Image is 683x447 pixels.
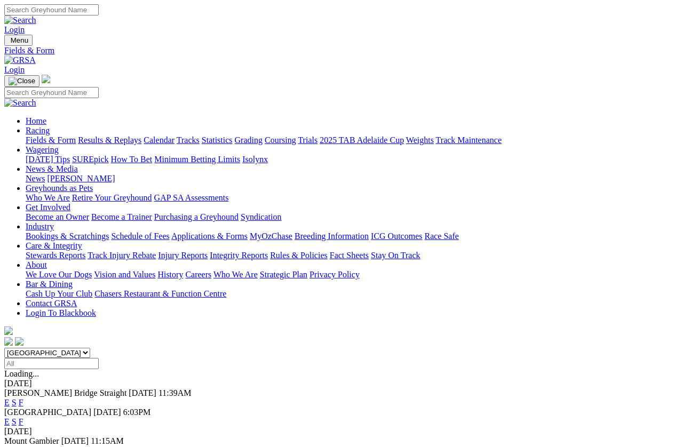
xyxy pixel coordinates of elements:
a: Syndication [241,212,281,221]
a: We Love Our Dogs [26,270,92,279]
a: Bookings & Scratchings [26,232,109,241]
a: Stay On Track [371,251,420,260]
span: [PERSON_NAME] Bridge Straight [4,388,126,397]
img: facebook.svg [4,337,13,346]
span: [DATE] [61,436,89,445]
a: Applications & Forms [171,232,248,241]
a: Bar & Dining [26,280,73,289]
a: History [157,270,183,279]
a: Weights [406,135,434,145]
span: Menu [11,36,28,44]
a: Become an Owner [26,212,89,221]
a: Industry [26,222,54,231]
input: Search [4,87,99,98]
button: Toggle navigation [4,35,33,46]
div: [DATE] [4,379,679,388]
a: Contact GRSA [26,299,77,308]
a: Purchasing a Greyhound [154,212,239,221]
a: Retire Your Greyhound [72,193,152,202]
a: E [4,398,10,407]
a: Isolynx [242,155,268,164]
a: F [19,398,23,407]
a: Privacy Policy [309,270,360,279]
a: Fields & Form [26,135,76,145]
a: Integrity Reports [210,251,268,260]
a: Track Maintenance [436,135,502,145]
a: Minimum Betting Limits [154,155,240,164]
a: Careers [185,270,211,279]
a: Grading [235,135,263,145]
span: 6:03PM [123,408,151,417]
a: E [4,417,10,426]
a: MyOzChase [250,232,292,241]
a: Fields & Form [4,46,679,55]
img: logo-grsa-white.png [42,75,50,83]
a: Track Injury Rebate [88,251,156,260]
a: Racing [26,126,50,135]
div: Bar & Dining [26,289,679,299]
div: Racing [26,135,679,145]
a: Tracks [177,135,200,145]
a: Login [4,25,25,34]
div: News & Media [26,174,679,183]
a: Chasers Restaurant & Function Centre [94,289,226,298]
a: Login To Blackbook [26,308,96,317]
a: Login [4,65,25,74]
a: Who We Are [26,193,70,202]
a: About [26,260,47,269]
a: Home [26,116,46,125]
a: Who We Are [213,270,258,279]
div: Get Involved [26,212,679,222]
a: Schedule of Fees [111,232,169,241]
a: SUREpick [72,155,108,164]
a: Statistics [202,135,233,145]
a: News [26,174,45,183]
img: Search [4,15,36,25]
a: News & Media [26,164,78,173]
span: Loading... [4,369,39,378]
span: [DATE] [129,388,156,397]
a: Coursing [265,135,296,145]
a: [PERSON_NAME] [47,174,115,183]
a: Get Involved [26,203,70,212]
a: Trials [298,135,317,145]
span: [GEOGRAPHIC_DATA] [4,408,91,417]
a: Fact Sheets [330,251,369,260]
a: S [12,398,17,407]
a: Vision and Values [94,270,155,279]
div: Greyhounds as Pets [26,193,679,203]
span: [DATE] [93,408,121,417]
img: Search [4,98,36,108]
input: Select date [4,358,99,369]
div: About [26,270,679,280]
a: How To Bet [111,155,153,164]
a: Results & Replays [78,135,141,145]
a: [DATE] Tips [26,155,70,164]
div: [DATE] [4,427,679,436]
img: Close [9,77,35,85]
a: GAP SA Assessments [154,193,229,202]
a: ICG Outcomes [371,232,422,241]
div: Wagering [26,155,679,164]
img: GRSA [4,55,36,65]
a: Rules & Policies [270,251,328,260]
a: Breeding Information [295,232,369,241]
div: Industry [26,232,679,241]
a: Strategic Plan [260,270,307,279]
a: Care & Integrity [26,241,82,250]
a: Greyhounds as Pets [26,183,93,193]
a: Stewards Reports [26,251,85,260]
a: F [19,417,23,426]
a: Calendar [144,135,174,145]
div: Care & Integrity [26,251,679,260]
a: Wagering [26,145,59,154]
a: Become a Trainer [91,212,152,221]
a: Race Safe [424,232,458,241]
input: Search [4,4,99,15]
span: 11:39AM [158,388,192,397]
img: twitter.svg [15,337,23,346]
button: Toggle navigation [4,75,39,87]
a: Injury Reports [158,251,208,260]
a: 2025 TAB Adelaide Cup [320,135,404,145]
